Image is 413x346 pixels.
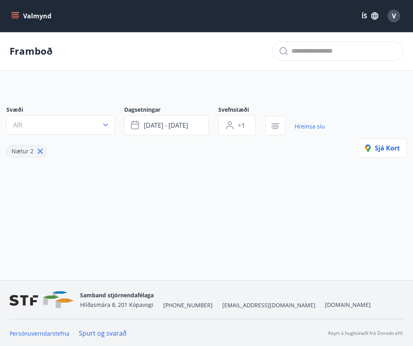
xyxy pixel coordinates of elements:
[124,106,218,115] span: Dagsetningar
[357,9,383,23] button: ÍS
[6,106,124,115] span: Svæði
[80,301,153,308] span: Hlíðasmára 8, 201 Kópavogi
[222,301,315,309] span: [EMAIL_ADDRESS][DOMAIN_NAME]
[325,301,371,308] a: [DOMAIN_NAME]
[295,118,325,135] a: Hreinsa síu
[79,329,127,338] a: Spurt og svarað
[218,115,256,135] button: +1
[80,291,154,299] span: Samband stjórnendafélaga
[392,12,396,20] span: V
[238,121,245,130] span: +1
[163,301,213,309] span: [PHONE_NUMBER]
[6,115,115,134] button: Allt
[384,6,403,26] button: V
[12,147,33,155] span: Nætur 2
[328,330,403,337] p: Keyrt á hugbúnaði frá Dorado ehf.
[358,138,407,158] button: Sjá kort
[144,121,188,130] span: [DATE] - [DATE]
[124,115,209,135] button: [DATE] - [DATE]
[218,106,265,115] span: Svefnstæði
[10,330,69,337] a: Persónuverndarstefna
[10,44,53,58] p: Framboð
[6,145,47,158] div: Nætur 2
[13,121,23,129] span: Allt
[10,291,74,308] img: vjCaq2fThgY3EUYqSgpjEiBg6WP39ov69hlhuPVN.png
[365,144,400,152] span: Sjá kort
[10,9,55,23] button: menu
